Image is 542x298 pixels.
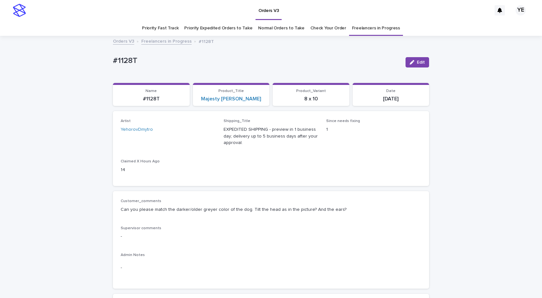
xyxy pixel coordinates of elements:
[326,119,360,123] span: Since needs fixing
[121,167,216,173] p: 14
[386,89,396,93] span: Date
[296,89,326,93] span: Product_Variant
[113,56,400,66] p: #1128T
[121,206,421,213] p: Can you please match the darker/older greyer color of the dog. Tilt the head as in the picture? A...
[113,37,134,45] a: Orders V3
[326,126,421,133] p: 1
[13,4,26,17] img: stacker-logo-s-only.png
[117,96,186,102] p: #1128T
[201,96,261,102] a: Majesty [PERSON_NAME]
[184,21,252,36] a: Priority Expedited Orders to Take
[417,60,425,65] span: Edit
[356,96,426,102] p: [DATE]
[218,89,244,93] span: Product_Title
[121,199,161,203] span: Customer_comments
[142,21,178,36] a: Priority Fast Track
[121,264,421,271] p: -
[121,253,145,257] span: Admin Notes
[121,233,421,240] p: -
[276,96,346,102] p: 8 x 10
[199,37,214,45] p: #1128T
[258,21,305,36] a: Normal Orders to Take
[224,126,319,146] p: EXPEDITED SHIPPING - preview in 1 business day; delivery up to 5 business days after your approval.
[406,57,429,67] button: Edit
[121,126,153,133] a: YehorovDmytro
[146,89,157,93] span: Name
[121,159,160,163] span: Claimed X Hours Ago
[352,21,400,36] a: Freelancers in Progress
[310,21,346,36] a: Check Your Order
[141,37,192,45] a: Freelancers in Progress
[224,119,250,123] span: Shipping_Title
[121,119,131,123] span: Artist
[516,5,526,15] div: YE
[121,226,161,230] span: Supervisor comments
